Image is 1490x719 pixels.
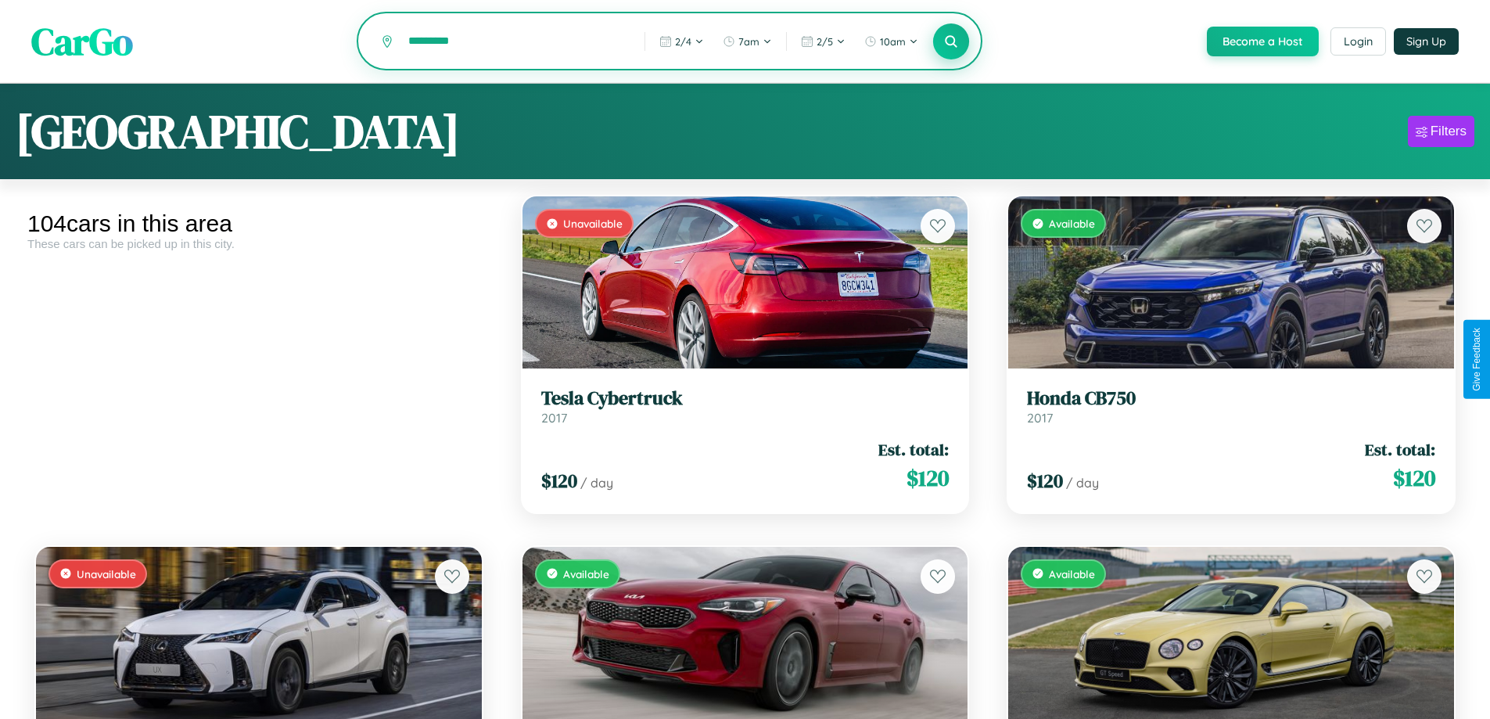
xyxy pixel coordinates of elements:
span: Est. total: [878,438,949,461]
span: 7am [738,35,759,48]
span: 2 / 5 [817,35,833,48]
span: Est. total: [1365,438,1435,461]
button: 2/4 [652,29,712,54]
span: Unavailable [563,217,623,230]
button: 7am [715,29,780,54]
div: Filters [1431,124,1467,139]
div: Give Feedback [1471,328,1482,391]
button: 2/5 [793,29,853,54]
span: Unavailable [77,567,136,581]
a: Tesla Cybertruck2017 [541,387,950,426]
span: / day [1066,475,1099,491]
h3: Honda CB750 [1027,387,1435,410]
span: Available [563,567,609,581]
span: 2017 [1027,410,1053,426]
button: Sign Up [1394,28,1459,55]
span: Available [1049,567,1095,581]
h3: Tesla Cybertruck [541,387,950,410]
button: Filters [1408,116,1474,147]
div: 104 cars in this area [27,210,490,237]
span: 2017 [541,410,567,426]
h1: [GEOGRAPHIC_DATA] [16,99,460,164]
button: Become a Host [1207,27,1319,56]
span: $ 120 [907,462,949,494]
span: $ 120 [1393,462,1435,494]
span: 10am [880,35,906,48]
a: Honda CB7502017 [1027,387,1435,426]
button: Login [1330,27,1386,56]
span: $ 120 [1027,468,1063,494]
button: 10am [856,29,926,54]
span: CarGo [31,16,133,67]
span: $ 120 [541,468,577,494]
span: / day [580,475,613,491]
span: Available [1049,217,1095,230]
span: 2 / 4 [675,35,691,48]
div: These cars can be picked up in this city. [27,237,490,250]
